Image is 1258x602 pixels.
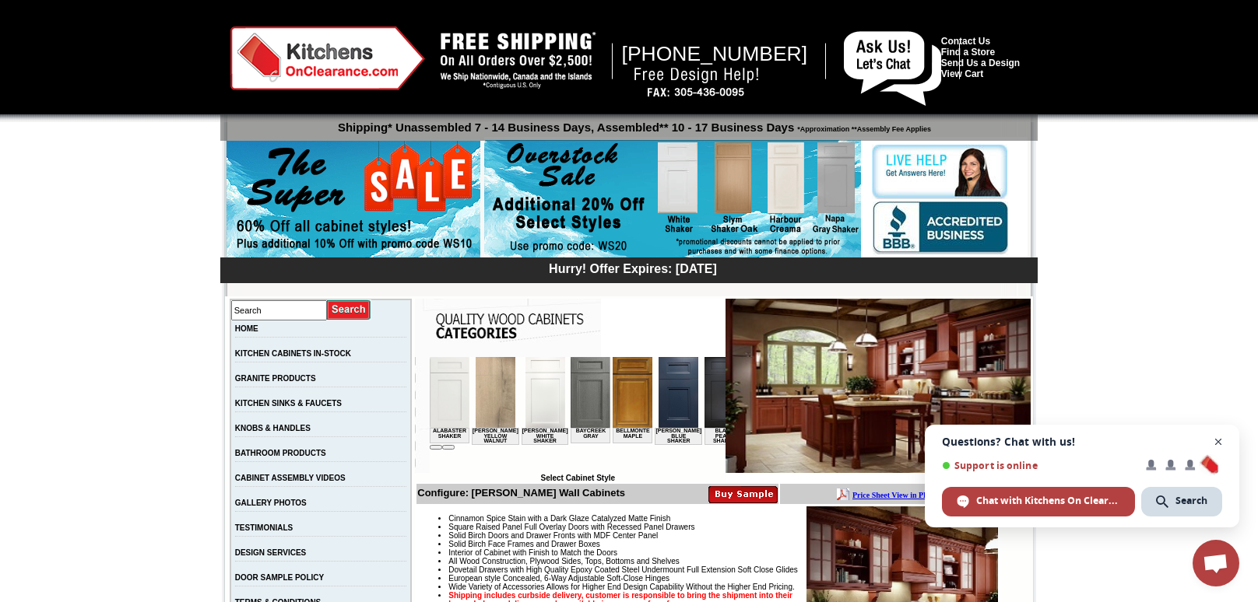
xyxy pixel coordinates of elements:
a: Price Sheet View in PDF Format [18,2,126,16]
span: Solid Birch Doors and Drawer Fronts with MDF Center Panel [448,531,658,540]
a: BATHROOM PRODUCTS [235,449,326,457]
span: Wide Variety of Accessories Allows for Higher End Design Capability Without the Higher End Pricing. [448,583,794,591]
span: Chat with Kitchens On Clearance [976,494,1120,508]
a: TESTIMONIALS [235,523,293,532]
span: All Wood Construction, Plywood Sides, Tops, Bottoms and Shelves [448,557,679,565]
a: KITCHEN SINKS & FAUCETS [235,399,342,408]
p: Shipping* Unassembled 7 - 14 Business Days, Assembled** 10 - 17 Business Days [228,114,1038,134]
b: Configure: [PERSON_NAME] Wall Cabinets [417,487,625,499]
a: View Cart [941,68,983,79]
span: Square Raised Panel Full Overlay Doors with Recessed Panel Drawers [448,523,694,531]
a: Open chat [1193,540,1239,586]
a: DOOR SAMPLE POLICY [235,573,324,582]
span: Dovetail Drawers with High Quality Epoxy Coated Steel Undermount Full Extension Soft Close Glides [448,565,798,574]
img: pdf.png [2,4,15,16]
td: Black Pearl Shaker [275,71,314,88]
span: Search [1141,487,1222,516]
a: Send Us a Design [941,58,1020,68]
b: Price Sheet View in PDF Format [18,6,126,15]
a: KNOBS & HANDLES [235,424,311,432]
a: Find a Store [941,47,995,58]
span: Support is online [942,460,1135,471]
img: Kitchens on Clearance Logo [230,26,425,90]
span: Chat with Kitchens On Clearance [942,487,1135,516]
div: Hurry! Offer Expires: [DATE] [228,260,1038,276]
a: KITCHEN CABINETS IN-STOCK [235,349,351,358]
a: GRANITE PRODUCTS [235,374,316,383]
span: Cinnamon Spice Stain with a Dark Glaze Catalyzed Matte Finish [448,514,670,523]
a: HOME [235,324,258,333]
iframe: Browser incompatible [430,357,726,474]
span: Interior of Cabinet with Finish to Match the Doors [448,548,617,557]
a: Contact Us [941,36,990,47]
a: CABINET ASSEMBLY VIDEOS [235,474,346,482]
span: Solid Birch Face Frames and Drawer Boxes [448,540,600,548]
a: GALLERY PHOTOS [235,499,307,507]
span: Search [1175,494,1207,508]
a: DESIGN SERVICES [235,548,307,557]
span: *Approximation **Assembly Fee Applies [794,121,931,133]
span: [PHONE_NUMBER] [622,42,808,65]
img: Catalina Glaze [726,299,1031,473]
span: European style Concealed, 6-Way Adjustable Soft-Close Hinges [448,574,669,583]
b: Select Cabinet Style [540,474,615,482]
input: Submit [327,299,371,320]
span: Questions? Chat with us! [942,436,1222,448]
